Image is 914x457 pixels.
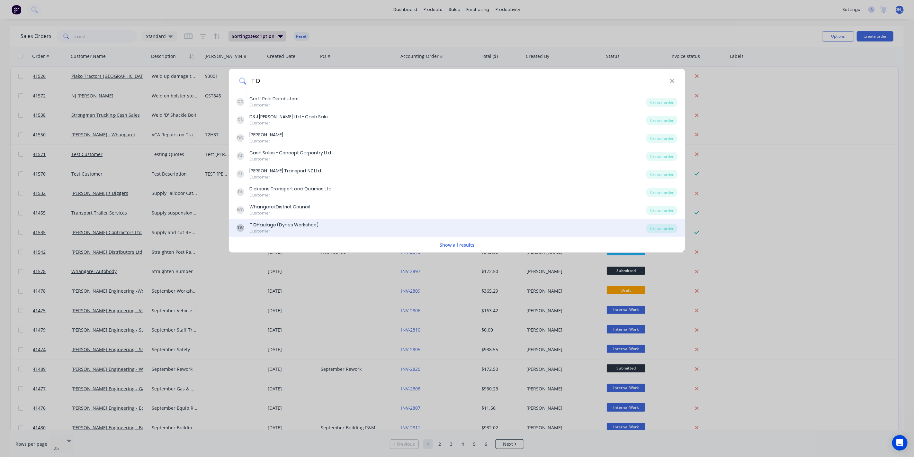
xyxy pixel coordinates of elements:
[237,152,244,160] div: CL
[246,69,670,93] input: Enter a customer name to create a new order...
[237,206,244,214] div: WC
[249,120,328,126] div: Customer
[646,170,677,179] div: Create order
[646,98,677,107] div: Create order
[249,114,328,120] div: D&J [PERSON_NAME] Ltd - Cash Sale
[237,188,244,196] div: DL
[438,241,476,249] button: Show all results
[646,134,677,143] div: Create order
[249,222,318,228] div: Haulage (Dynes Workshop)
[249,102,299,108] div: Customer
[249,96,299,102] div: Croft Pole Distributors
[646,224,677,233] div: Create order
[237,116,244,124] div: DS
[237,224,244,232] div: TW
[249,174,321,180] div: Customer
[646,206,677,215] div: Create order
[249,132,283,138] div: [PERSON_NAME]
[249,168,321,174] div: [PERSON_NAME] Transport NZ Ltd
[646,152,677,161] div: Create order
[237,134,244,142] div: DC
[237,170,244,178] div: SL
[646,116,677,125] div: Create order
[892,435,908,451] div: Open Intercom Messenger
[237,98,244,106] div: CD
[249,156,331,162] div: Customer
[249,186,332,192] div: Dicksons Transport and Quarries Ltd
[249,204,310,210] div: Whangarei District Council
[646,188,677,197] div: Create order
[249,138,283,144] div: Customer
[249,150,331,156] div: Cash Sales - Concept Carpentry Ltd
[249,228,318,234] div: Customer
[249,210,310,216] div: Customer
[249,192,332,198] div: Customer
[249,222,257,228] b: T D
